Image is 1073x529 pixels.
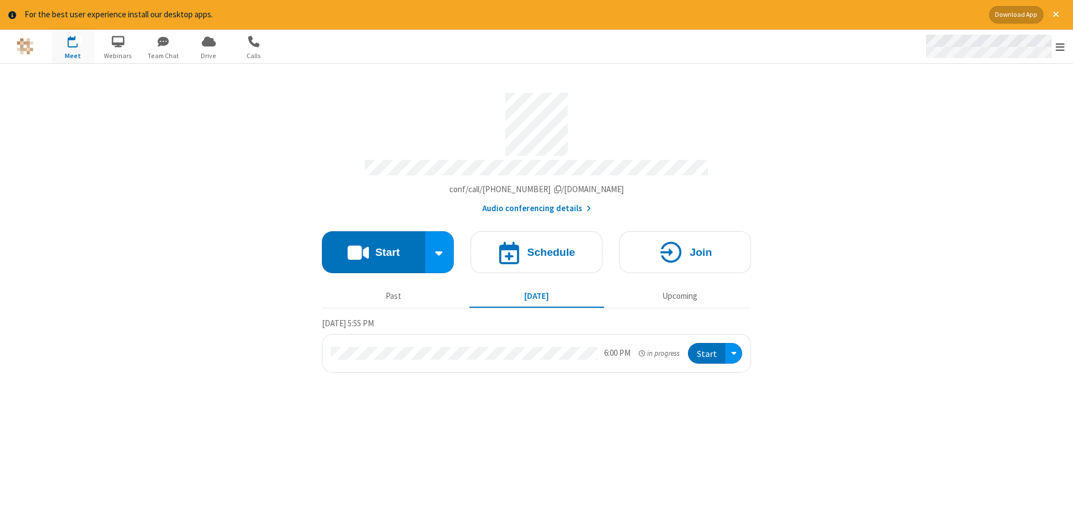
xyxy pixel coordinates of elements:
section: Account details [322,84,751,215]
div: For the best user experience install our desktop apps. [25,8,981,21]
em: in progress [639,348,680,359]
h4: Start [375,247,400,258]
span: Calls [233,51,275,61]
div: Open menu [915,30,1073,63]
button: Copy my meeting room linkCopy my meeting room link [449,183,624,196]
span: Meet [52,51,94,61]
div: Open menu [725,343,742,364]
h4: Schedule [527,247,575,258]
div: Start conference options [425,231,454,273]
button: Past [326,286,461,307]
button: [DATE] [469,286,604,307]
section: Today's Meetings [322,317,751,373]
button: Schedule [471,231,602,273]
h4: Join [690,247,712,258]
button: Upcoming [613,286,747,307]
span: Drive [188,51,230,61]
img: QA Selenium DO NOT DELETE OR CHANGE [17,38,34,55]
span: Copy my meeting room link [449,184,624,194]
button: Logo [4,30,46,63]
button: Join [619,231,751,273]
span: [DATE] 5:55 PM [322,318,374,328]
div: 1 [75,36,83,44]
span: Webinars [97,51,139,61]
button: Download App [989,6,1043,23]
button: Audio conferencing details [482,202,591,215]
button: Start [688,343,725,364]
div: 6:00 PM [604,347,630,360]
button: Start [322,231,425,273]
span: Team Chat [143,51,184,61]
button: Close alert [1047,6,1065,23]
